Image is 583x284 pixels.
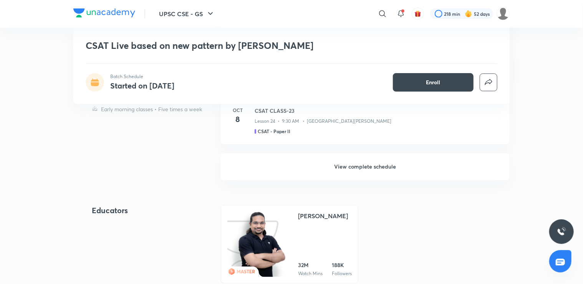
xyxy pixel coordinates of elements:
img: Muskan goyal [497,7,510,20]
div: Followers [332,271,352,277]
h3: CSAT CLASS-23 [255,107,500,115]
div: 188K [332,262,352,269]
span: Enroll [426,79,441,86]
h1: CSAT Live based on new pattern by [PERSON_NAME] [86,40,386,51]
h6: Oct [230,107,245,114]
img: ttu [557,227,566,236]
button: Enroll [393,73,474,92]
a: iconeducatorMASTER[PERSON_NAME]32MWatch Mins188KFollowers [221,205,358,284]
a: Oct8CSAT CLASS-23Lesson 24 • 9:30 AM • [GEOGRAPHIC_DATA][PERSON_NAME]CSAT - Paper II [221,98,510,154]
p: Lesson 24 • 9:30 AM • [GEOGRAPHIC_DATA][PERSON_NAME] [255,118,391,125]
div: [PERSON_NAME] [298,212,348,221]
img: educator [238,212,286,278]
img: icon [227,212,285,277]
div: 32M [298,262,323,269]
h4: 8 [230,114,245,125]
button: avatar [412,8,424,20]
p: Batch Schedule [110,73,174,80]
img: streak [465,10,472,18]
button: UPSC CSE - GS [154,6,220,22]
div: Watch Mins [298,271,323,277]
span: MASTER [237,269,255,275]
h6: View complete schedule [221,154,510,180]
img: avatar [414,10,421,17]
h4: Educators [92,205,196,217]
p: Early morning classes • Five times a week [101,105,202,113]
img: Company Logo [73,8,135,18]
h4: Started on [DATE] [110,80,174,91]
a: Company Logo [73,8,135,20]
h5: CSAT - Paper II [258,128,290,135]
